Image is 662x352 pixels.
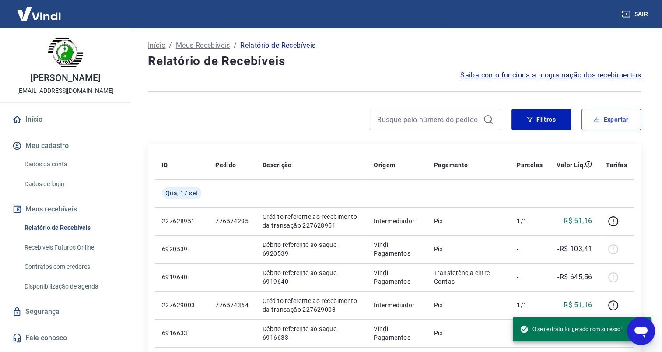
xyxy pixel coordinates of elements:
a: Início [148,40,165,51]
p: [EMAIL_ADDRESS][DOMAIN_NAME] [17,86,114,95]
a: Dados da conta [21,155,120,173]
p: [PERSON_NAME] [30,74,100,83]
p: Descrição [263,161,292,169]
a: Contratos com credores [21,258,120,276]
p: Crédito referente ao recebimento da transação 227629003 [263,296,360,314]
a: Saiba como funciona a programação dos recebimentos [460,70,641,81]
p: - [517,245,543,253]
p: 776574364 [215,301,249,310]
a: Dados de login [21,175,120,193]
p: Vindi Pagamentos [374,240,420,258]
iframe: Botão para abrir a janela de mensagens [627,317,655,345]
a: Fale conosco [11,328,120,348]
a: Disponibilização de agenda [21,278,120,296]
p: 6916633 [162,329,201,338]
p: Pagamento [434,161,468,169]
p: 776574295 [215,217,249,225]
p: Relatório de Recebíveis [240,40,315,51]
p: -R$ 103,41 [557,244,592,254]
p: Pix [434,245,503,253]
input: Busque pelo número do pedido [377,113,480,126]
h4: Relatório de Recebíveis [148,53,641,70]
p: Intermediador [374,301,420,310]
button: Exportar [581,109,641,130]
button: Filtros [511,109,571,130]
p: 227628951 [162,217,201,225]
span: O seu extrato foi gerado com sucesso! [520,325,622,334]
p: ID [162,161,168,169]
p: / [169,40,172,51]
p: Intermediador [374,217,420,225]
p: Vindi Pagamentos [374,324,420,342]
button: Meu cadastro [11,136,120,155]
p: / [234,40,237,51]
a: Segurança [11,302,120,321]
p: Pix [434,217,503,225]
span: Qua, 17 set [165,189,198,197]
p: Vindi Pagamentos [374,268,420,286]
a: Meus Recebíveis [176,40,230,51]
p: 1/1 [517,301,543,310]
p: 6920539 [162,245,201,253]
a: Relatório de Recebíveis [21,219,120,237]
p: R$ 51,16 [564,216,592,226]
p: -R$ 645,56 [557,272,592,282]
p: Tarifas [606,161,627,169]
button: Sair [620,6,651,22]
p: Débito referente ao saque 6919640 [263,268,360,286]
p: Transferência entre Contas [434,268,503,286]
p: R$ 51,16 [564,300,592,310]
a: Recebíveis Futuros Online [21,239,120,257]
p: Crédito referente ao recebimento da transação 227628951 [263,212,360,230]
img: Vindi [11,0,67,27]
a: Início [11,110,120,129]
p: Débito referente ao saque 6916633 [263,324,360,342]
p: Débito referente ao saque 6920539 [263,240,360,258]
img: 05f77479-e145-444d-9b3c-0aaf0a3ab483.jpeg [48,35,83,70]
p: 227629003 [162,301,201,310]
p: 1/1 [517,217,543,225]
p: Parcelas [517,161,543,169]
p: - [517,273,543,282]
p: Origem [374,161,395,169]
p: Valor Líq. [557,161,585,169]
p: Pix [434,329,503,338]
p: 6919640 [162,273,201,282]
button: Meus recebíveis [11,200,120,219]
p: Pedido [215,161,236,169]
p: Pix [434,301,503,310]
